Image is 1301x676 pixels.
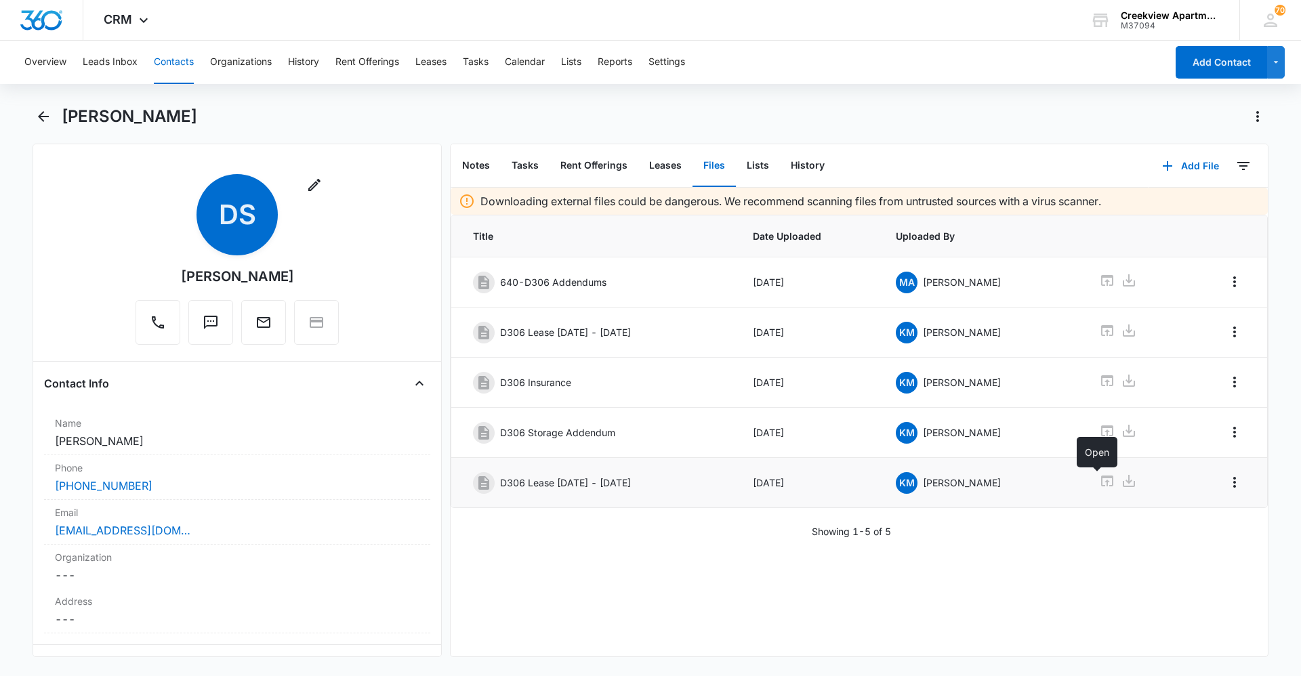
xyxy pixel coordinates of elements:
button: History [780,145,835,187]
div: [PERSON_NAME] [181,266,294,287]
button: Overflow Menu [1224,321,1245,343]
button: Leases [415,41,447,84]
button: Rent Offerings [550,145,638,187]
button: Calendar [505,41,545,84]
p: D306 Lease [DATE] - [DATE] [500,476,631,490]
p: [PERSON_NAME] [923,325,1001,339]
h1: [PERSON_NAME] [62,106,197,127]
span: KM [896,372,917,394]
button: Tasks [463,41,489,84]
button: Filters [1233,155,1254,177]
p: [PERSON_NAME] [923,275,1001,289]
button: Email [241,300,286,345]
p: D306 Insurance [500,375,571,389]
button: Contacts [154,41,194,84]
span: Date Uploaded [753,229,863,243]
button: Lists [561,41,581,84]
button: Overflow Menu [1224,421,1245,443]
a: [PHONE_NUMBER] [55,478,152,494]
div: Open [1077,437,1117,467]
label: Name [55,416,419,430]
span: MA [896,272,917,293]
span: Uploaded By [896,229,1066,243]
button: Settings [648,41,685,84]
button: Tasks [501,145,550,187]
button: Lists [736,145,780,187]
div: Email[EMAIL_ADDRESS][DOMAIN_NAME] [44,500,430,545]
div: notifications count [1275,5,1285,16]
button: Overflow Menu [1224,271,1245,293]
td: [DATE] [737,257,880,308]
button: Add File [1149,150,1233,182]
div: account name [1121,10,1220,21]
button: Files [693,145,736,187]
button: Back [33,106,54,127]
span: KM [896,322,917,343]
button: Organizations [210,41,272,84]
div: Organization--- [44,545,430,589]
label: Email [55,505,419,520]
label: Address [55,594,419,608]
button: Add Contact [1176,46,1267,79]
p: Showing 1-5 of 5 [812,524,891,538]
span: DS [197,174,278,255]
button: Overflow Menu [1224,371,1245,393]
div: Name[PERSON_NAME] [44,410,430,455]
td: [DATE] [737,358,880,408]
a: [EMAIL_ADDRESS][DOMAIN_NAME] [55,522,190,538]
button: Actions [1247,106,1268,127]
button: Call [136,300,180,345]
button: Overview [24,41,66,84]
div: Phone[PHONE_NUMBER] [44,455,430,500]
a: Text [188,321,233,333]
button: Leads Inbox [83,41,138,84]
button: Leases [638,145,693,187]
button: Text [188,300,233,345]
p: D306 Storage Addendum [500,425,615,440]
button: Close [409,373,430,394]
p: [PERSON_NAME] [923,476,1001,490]
button: Notes [451,145,501,187]
span: KM [896,422,917,444]
p: 640-D306 Addendums [500,275,606,289]
td: [DATE] [737,408,880,458]
dd: [PERSON_NAME] [55,433,419,449]
a: Call [136,321,180,333]
dd: --- [55,611,419,627]
div: account id [1121,21,1220,30]
p: D306 Lease [DATE] - [DATE] [500,325,631,339]
div: Address--- [44,589,430,633]
span: Title [473,229,720,243]
p: [PERSON_NAME] [923,375,1001,389]
td: [DATE] [737,308,880,358]
p: Downloading external files could be dangerous. We recommend scanning files from untrusted sources... [480,193,1101,209]
button: Overflow Menu [1224,471,1245,493]
h4: Contact Info [44,375,109,392]
td: [DATE] [737,458,880,508]
button: History [288,41,319,84]
span: CRM [104,12,132,26]
a: Email [241,321,286,333]
p: [PERSON_NAME] [923,425,1001,440]
label: Organization [55,550,419,564]
button: Rent Offerings [335,41,399,84]
span: KM [896,472,917,494]
label: Phone [55,461,419,475]
span: 70 [1275,5,1285,16]
dd: --- [55,567,419,583]
button: Reports [598,41,632,84]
